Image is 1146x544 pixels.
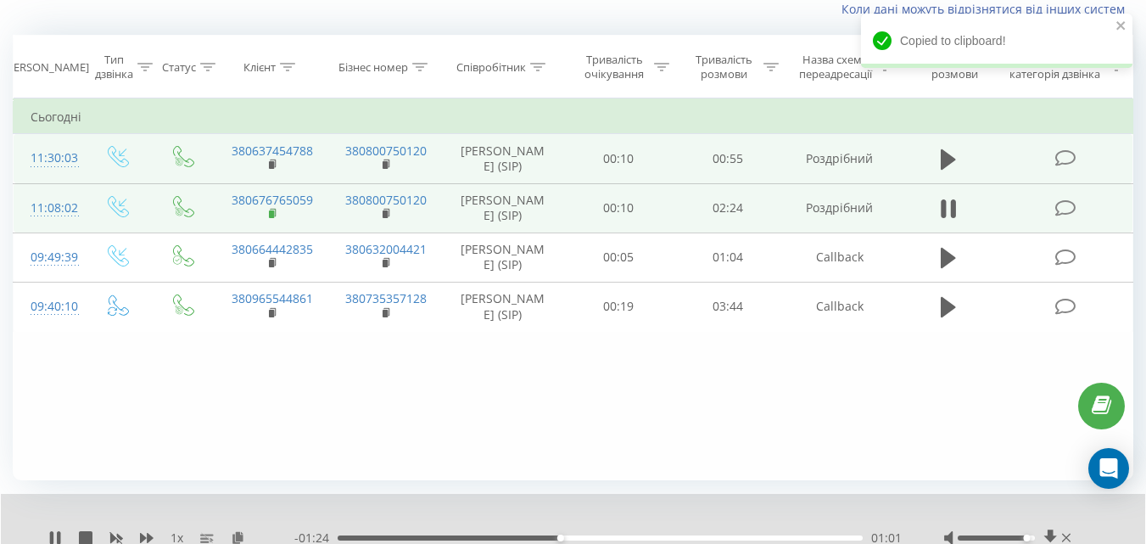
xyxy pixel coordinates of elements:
div: Клієнт [243,60,276,75]
a: Коли дані можуть відрізнятися вiд інших систем [841,1,1133,17]
div: Співробітник [456,60,526,75]
a: 380965544861 [232,290,313,306]
td: Сьогодні [14,100,1133,134]
a: 380800750120 [345,192,427,208]
button: close [1115,19,1127,35]
div: [PERSON_NAME] [3,60,89,75]
div: 11:30:03 [31,142,66,175]
td: 03:44 [674,282,783,331]
a: 380735357128 [345,290,427,306]
td: 02:24 [674,183,783,233]
td: Роздрібний [783,183,897,233]
div: 09:49:39 [31,241,66,274]
td: 01:04 [674,233,783,282]
a: 380632004421 [345,241,427,257]
td: 00:55 [674,134,783,183]
td: Callback [783,282,897,331]
td: [PERSON_NAME] (SIP) [442,233,564,282]
a: 380664442835 [232,241,313,257]
div: Тривалість очікування [579,53,650,81]
div: Open Intercom Messenger [1088,448,1129,489]
td: 00:05 [564,233,674,282]
td: 00:10 [564,134,674,183]
td: 00:10 [564,183,674,233]
td: [PERSON_NAME] (SIP) [442,134,564,183]
div: Тип дзвінка [95,53,133,81]
a: 380800750120 [345,143,427,159]
div: Статус [162,60,196,75]
div: Accessibility label [1023,535,1030,541]
div: Назва схеми переадресації [798,53,873,81]
div: Тривалість розмови [689,53,759,81]
a: 380637454788 [232,143,313,159]
div: Бізнес номер [338,60,408,75]
div: 09:40:10 [31,290,66,323]
td: Callback [783,233,897,282]
td: 00:19 [564,282,674,331]
td: [PERSON_NAME] (SIP) [442,183,564,233]
td: [PERSON_NAME] (SIP) [442,282,564,331]
div: 11:08:02 [31,192,66,225]
div: Accessibility label [557,535,564,541]
div: Copied to clipboard! [861,14,1132,68]
a: 380676765059 [232,192,313,208]
td: Роздрібний [783,134,897,183]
